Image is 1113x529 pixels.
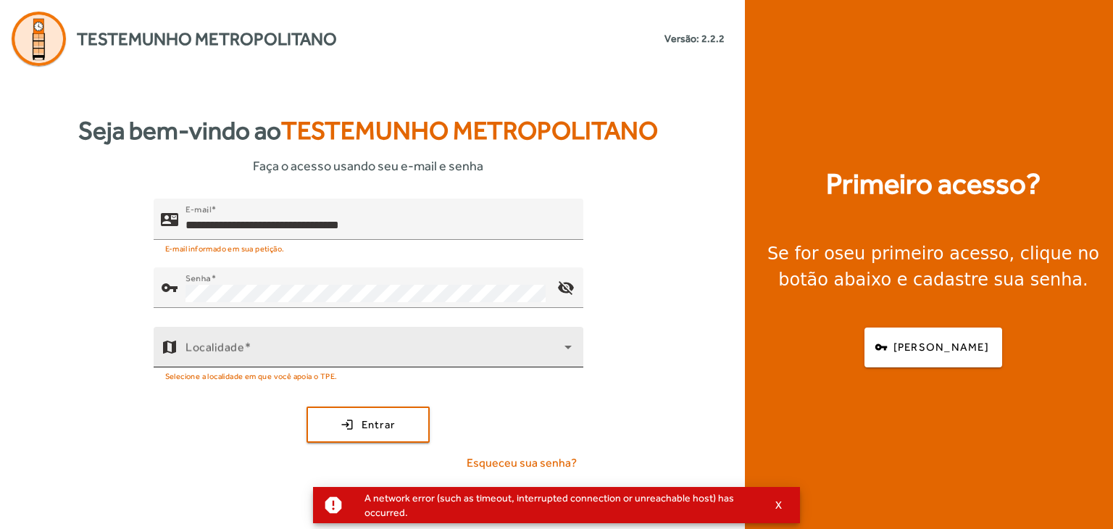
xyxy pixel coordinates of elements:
mat-icon: contact_mail [161,210,178,228]
strong: Primeiro acesso? [826,162,1041,206]
mat-label: Localidade [185,340,244,354]
span: X [775,499,783,512]
mat-hint: E-mail informado em sua petição. [165,240,285,256]
mat-hint: Selecione a localidade em que você apoia o TPE. [165,367,338,383]
span: [PERSON_NAME] [893,339,989,356]
small: Versão: 2.2.2 [664,31,725,46]
span: Esqueceu sua senha? [467,454,577,472]
span: Testemunho Metropolitano [281,116,658,145]
mat-icon: report [322,494,344,516]
span: Testemunho Metropolitano [77,26,337,52]
img: Logo Agenda [12,12,66,66]
strong: seu primeiro acesso [835,243,1009,264]
mat-icon: vpn_key [161,279,178,296]
button: [PERSON_NAME] [864,328,1002,367]
strong: Seja bem-vindo ao [78,112,658,150]
span: Entrar [362,417,396,433]
span: Faça o acesso usando seu e-mail e senha [253,156,483,175]
mat-label: E-mail [185,204,211,214]
button: X [761,499,797,512]
mat-icon: map [161,338,178,356]
button: Entrar [307,407,430,443]
mat-icon: visibility_off [548,270,583,305]
div: Se for o , clique no botão abaixo e cadastre sua senha. [762,241,1104,293]
div: A network error (such as timeout, interrupted connection or unreachable host) has occurred. [353,488,761,522]
mat-label: Senha [185,273,211,283]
